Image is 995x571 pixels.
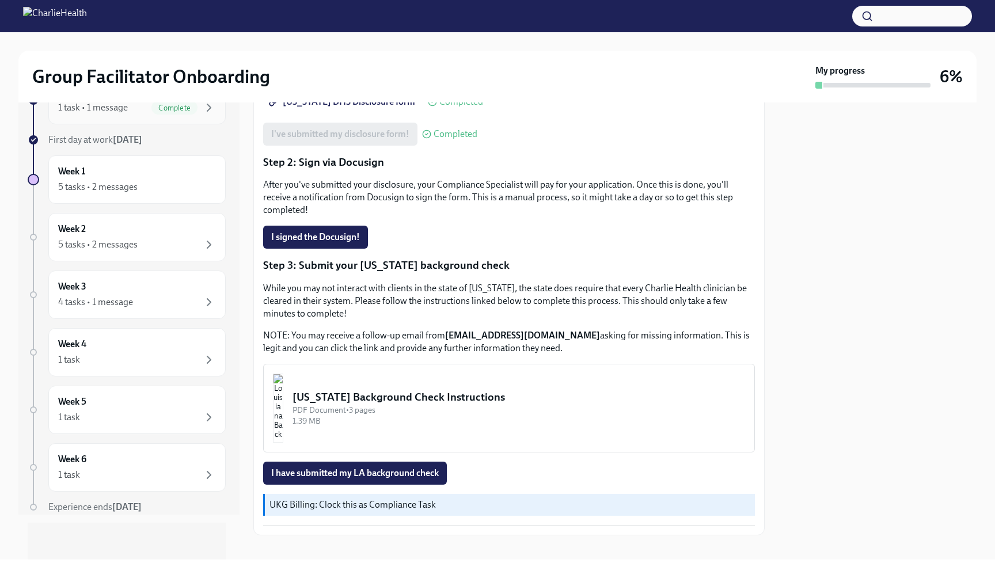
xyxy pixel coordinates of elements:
strong: My progress [815,64,865,77]
h6: Week 4 [58,338,86,351]
h2: Group Facilitator Onboarding [32,65,270,88]
div: 1 task [58,353,80,366]
div: 5 tasks • 2 messages [58,238,138,251]
div: 1 task [58,411,80,424]
span: First day at work [48,134,142,145]
strong: [DATE] [113,134,142,145]
span: Completed [439,97,483,106]
span: I signed the Docusign! [271,231,360,243]
a: Week 41 task [28,328,226,376]
p: UKG Billing: Clock this as Compliance Task [269,498,750,511]
div: 4 tasks • 1 message [58,296,133,309]
a: Week 61 task [28,443,226,492]
h6: Week 5 [58,395,86,408]
div: 1 task [58,469,80,481]
h3: 6% [940,66,963,87]
div: [US_STATE] Background Check Instructions [293,390,745,405]
a: First day at work[DATE] [28,134,226,146]
strong: [DATE] [112,501,142,512]
p: Step 3: Submit your [US_STATE] background check [263,258,755,273]
div: 5 tasks • 2 messages [58,181,138,193]
h6: Week 6 [58,453,86,466]
a: Week 34 tasks • 1 message [28,271,226,319]
img: CharlieHealth [23,7,87,25]
div: 1 task • 1 message [58,101,128,114]
a: Week 51 task [28,386,226,434]
p: While you may not interact with clients in the state of [US_STATE], the state does require that e... [263,282,755,320]
p: NOTE: You may receive a follow-up email from asking for missing information. This is legit and yo... [263,329,755,355]
a: Week 25 tasks • 2 messages [28,213,226,261]
strong: [EMAIL_ADDRESS][DOMAIN_NAME] [445,330,600,341]
button: I signed the Docusign! [263,226,368,249]
h6: Week 3 [58,280,86,293]
div: PDF Document • 3 pages [293,405,745,416]
p: After you've submitted your disclosure, your Compliance Specialist will pay for your application.... [263,178,755,216]
p: Step 2: Sign via Docusign [263,155,755,170]
img: Louisiana Background Check Instructions [273,374,283,443]
h6: Week 1 [58,165,85,178]
span: Completed [434,130,477,139]
h6: Week 2 [58,223,86,235]
button: I have submitted my LA background check [263,462,447,485]
div: 1.39 MB [293,416,745,427]
span: Complete [151,104,198,112]
button: [US_STATE] Background Check InstructionsPDF Document•3 pages1.39 MB [263,364,755,452]
a: Week 15 tasks • 2 messages [28,155,226,204]
span: Experience ends [48,501,142,512]
span: I have submitted my LA background check [271,467,439,479]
